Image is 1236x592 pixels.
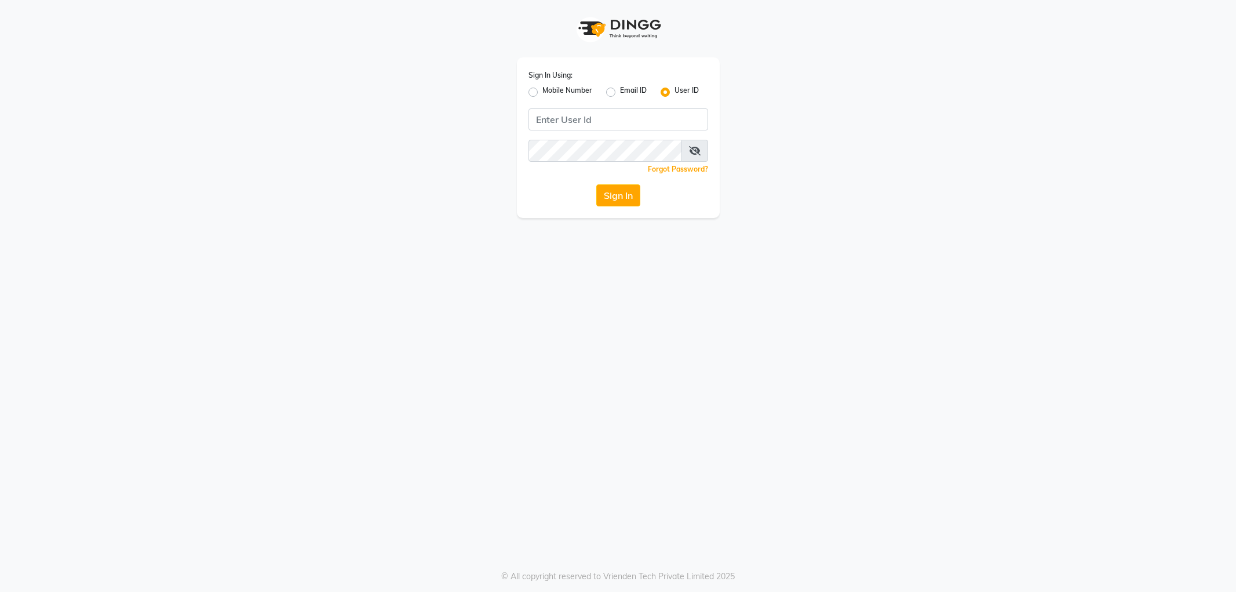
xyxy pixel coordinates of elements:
label: Mobile Number [542,85,592,99]
a: Forgot Password? [648,165,708,173]
input: Username [528,140,682,162]
button: Sign In [596,184,640,206]
input: Username [528,108,708,130]
label: Sign In Using: [528,70,573,81]
img: logo1.svg [572,12,665,46]
label: User ID [674,85,699,99]
label: Email ID [620,85,647,99]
